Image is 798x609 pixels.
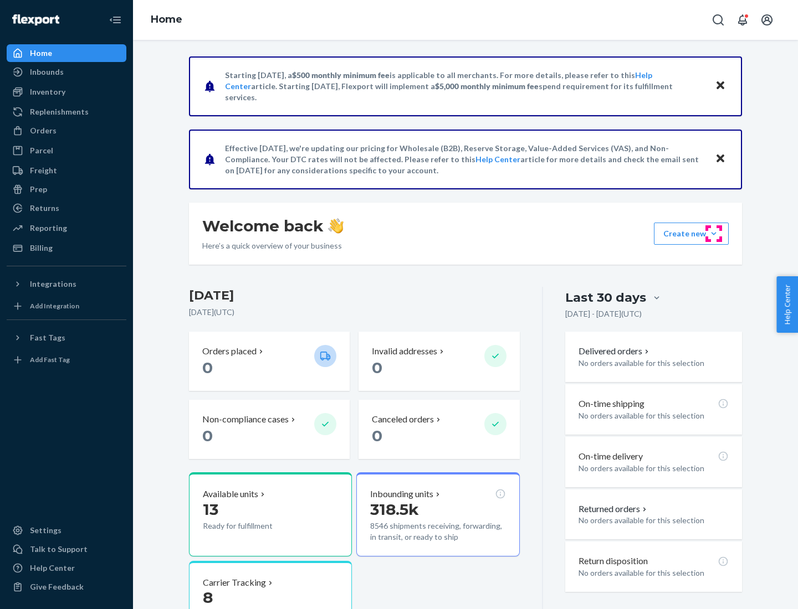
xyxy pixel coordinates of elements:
[189,287,520,304] h3: [DATE]
[203,576,266,589] p: Carrier Tracking
[7,63,126,81] a: Inbounds
[372,345,437,358] p: Invalid addresses
[7,275,126,293] button: Integrations
[30,223,67,234] div: Reporting
[7,122,126,140] a: Orders
[30,562,75,574] div: Help Center
[713,151,728,167] button: Close
[30,242,53,254] div: Billing
[7,351,126,369] a: Add Fast Tag
[713,78,728,94] button: Close
[225,70,704,103] p: Starting [DATE], a is applicable to all merchants. For more details, please refer to this article...
[202,413,289,426] p: Non-compliance cases
[435,81,539,91] span: $5,000 monthly minimum fee
[359,400,519,459] button: Canceled orders 0
[30,301,79,311] div: Add Integration
[579,410,729,421] p: No orders available for this selection
[7,44,126,62] a: Home
[579,555,648,567] p: Return disposition
[30,184,47,195] div: Prep
[579,463,729,474] p: No orders available for this selection
[372,358,382,377] span: 0
[370,500,419,519] span: 318.5k
[202,240,344,251] p: Here’s a quick overview of your business
[202,216,344,236] h1: Welcome back
[104,9,126,31] button: Close Navigation
[7,142,126,159] a: Parcel
[579,515,729,526] p: No orders available for this selection
[30,66,64,78] div: Inbounds
[142,4,191,36] ol: breadcrumbs
[30,165,57,176] div: Freight
[189,307,520,318] p: [DATE] ( UTC )
[579,398,644,410] p: On-time shipping
[30,544,88,555] div: Talk to Support
[7,329,126,347] button: Fast Tags
[30,106,89,117] div: Replenishments
[202,345,257,358] p: Orders placed
[7,199,126,217] a: Returns
[7,103,126,121] a: Replenishments
[30,581,84,592] div: Give Feedback
[7,239,126,257] a: Billing
[7,540,126,558] a: Talk to Support
[776,276,798,333] button: Help Center
[328,218,344,234] img: hand-wave emoji
[225,143,704,176] p: Effective [DATE], we're updating our pricing for Wholesale (B2B), Reserve Storage, Value-Added Se...
[565,289,646,306] div: Last 30 days
[356,472,519,556] button: Inbounding units318.5k8546 shipments receiving, forwarding, in transit, or ready to ship
[292,70,390,80] span: $500 monthly minimum fee
[7,83,126,101] a: Inventory
[30,355,70,364] div: Add Fast Tag
[203,520,305,531] p: Ready for fulfillment
[151,13,182,25] a: Home
[203,500,218,519] span: 13
[579,450,643,463] p: On-time delivery
[372,413,434,426] p: Canceled orders
[203,488,258,500] p: Available units
[30,525,62,536] div: Settings
[7,297,126,315] a: Add Integration
[30,125,57,136] div: Orders
[579,567,729,579] p: No orders available for this selection
[565,308,642,319] p: [DATE] - [DATE] ( UTC )
[203,588,213,607] span: 8
[372,426,382,445] span: 0
[475,154,520,164] a: Help Center
[30,145,53,156] div: Parcel
[579,345,651,358] button: Delivered orders
[7,578,126,596] button: Give Feedback
[370,488,433,500] p: Inbounding units
[359,332,519,391] button: Invalid addresses 0
[202,358,213,377] span: 0
[30,278,76,290] div: Integrations
[30,48,52,59] div: Home
[30,332,65,343] div: Fast Tags
[756,9,778,31] button: Open account menu
[30,86,65,97] div: Inventory
[731,9,754,31] button: Open notifications
[7,162,126,179] a: Freight
[189,332,350,391] button: Orders placed 0
[7,522,126,539] a: Settings
[370,520,505,543] p: 8546 shipments receiving, forwarding, in transit, or ready to ship
[654,223,729,245] button: Create new
[189,400,350,459] button: Non-compliance cases 0
[202,426,213,445] span: 0
[189,472,352,556] button: Available units13Ready for fulfillment
[12,14,59,25] img: Flexport logo
[7,219,126,237] a: Reporting
[579,503,649,515] button: Returned orders
[7,559,126,577] a: Help Center
[30,203,59,214] div: Returns
[7,180,126,198] a: Prep
[707,9,729,31] button: Open Search Box
[579,358,729,369] p: No orders available for this selection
